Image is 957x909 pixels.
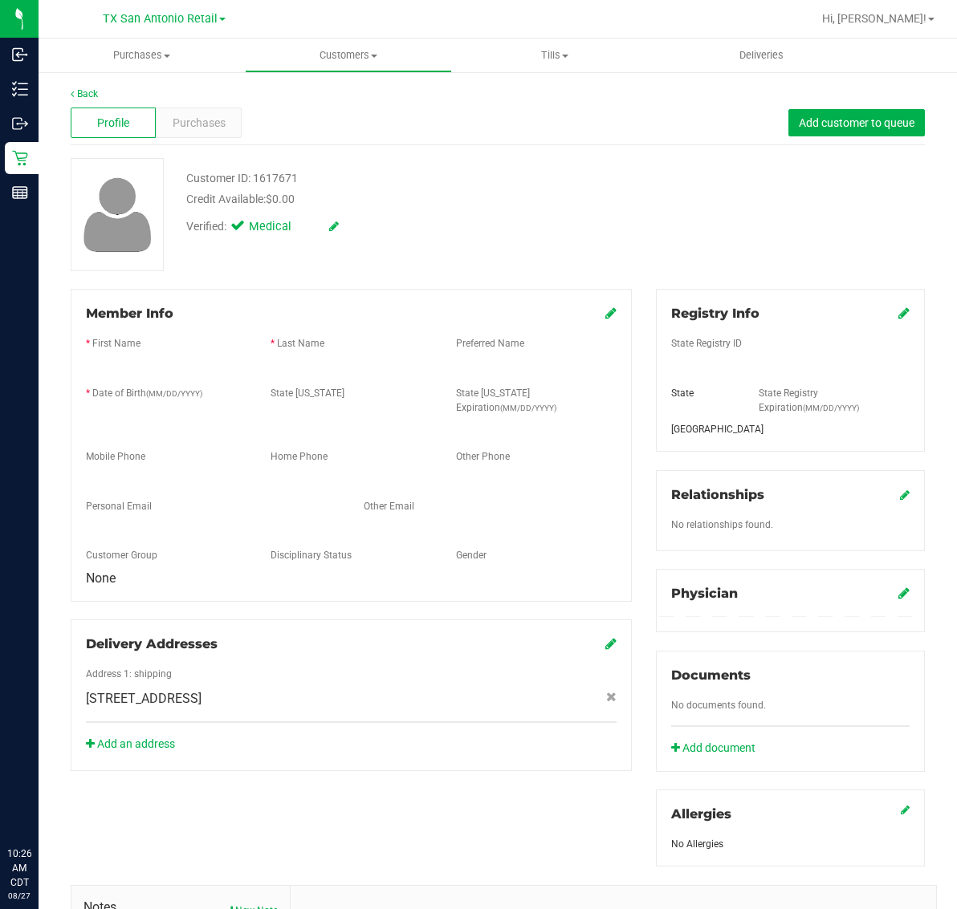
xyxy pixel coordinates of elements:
[658,39,865,72] a: Deliveries
[671,837,910,851] div: No Allergies
[86,306,173,321] span: Member Info
[671,487,764,502] span: Relationships
[277,336,324,351] label: Last Name
[271,449,328,464] label: Home Phone
[86,737,175,750] a: Add an address
[92,386,202,400] label: Date of Birth
[759,386,910,415] label: State Registry Expiration
[671,668,751,683] span: Documents
[456,386,617,415] label: State [US_STATE] Expiration
[92,336,140,351] label: First Name
[186,191,601,208] div: Credit Available:
[456,336,524,351] label: Preferred Name
[173,115,226,132] span: Purchases
[12,81,28,97] inline-svg: Inventory
[246,48,450,63] span: Customers
[103,12,218,26] span: TX San Antonio Retail
[7,846,31,890] p: 10:26 AM CDT
[86,667,172,681] label: Address 1: shipping
[245,39,451,72] a: Customers
[671,517,773,532] label: No relationships found.
[659,422,747,436] div: [GEOGRAPHIC_DATA]
[7,890,31,902] p: 08/27
[671,306,759,321] span: Registry Info
[671,806,731,822] span: Allergies
[75,173,160,256] img: user-icon.png
[659,386,747,400] div: State
[39,48,244,63] span: Purchases
[86,499,152,513] label: Personal Email
[671,700,766,711] span: No documents found.
[39,39,245,72] a: Purchases
[86,570,116,586] span: None
[12,150,28,166] inline-svg: Retail
[12,116,28,132] inline-svg: Outbound
[456,449,510,464] label: Other Phone
[671,586,738,601] span: Physician
[799,116,914,129] span: Add customer to queue
[97,115,129,132] span: Profile
[671,336,742,351] label: State Registry ID
[186,170,298,187] div: Customer ID: 1617671
[453,48,658,63] span: Tills
[271,386,344,400] label: State [US_STATE]
[803,404,859,412] span: (MM/DD/YYYY)
[364,499,414,513] label: Other Email
[788,109,925,136] button: Add customer to queue
[822,12,926,25] span: Hi, [PERSON_NAME]!
[16,781,64,829] iframe: Resource center
[146,389,202,398] span: (MM/DD/YYYY)
[718,48,805,63] span: Deliveries
[249,218,313,236] span: Medical
[186,218,339,236] div: Verified:
[12,47,28,63] inline-svg: Inbound
[86,636,218,651] span: Delivery Addresses
[266,193,295,205] span: $0.00
[271,548,352,562] label: Disciplinary Status
[86,689,202,708] span: [STREET_ADDRESS]
[671,740,764,757] a: Add document
[456,548,487,562] label: Gender
[86,548,157,562] label: Customer Group
[86,449,145,464] label: Mobile Phone
[12,185,28,201] inline-svg: Reports
[452,39,658,72] a: Tills
[500,404,556,412] span: (MM/DD/YYYY)
[71,88,98,99] a: Back
[47,778,67,797] iframe: Resource center unread badge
